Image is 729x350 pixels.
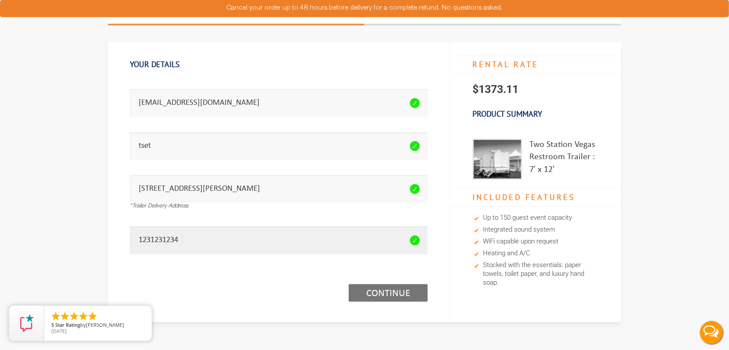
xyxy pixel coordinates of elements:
[450,189,621,207] h4: Included Features
[86,321,124,328] span: [PERSON_NAME]
[349,284,428,302] a: Continue
[51,328,67,334] span: [DATE]
[18,314,36,332] img: Review Rating
[51,321,54,328] span: 5
[472,212,599,224] li: Up to 150 guest event capacity
[130,55,428,74] h1: Your Details
[130,226,428,254] input: *Contact Number
[51,322,145,329] span: by
[60,311,70,321] li: 
[450,56,621,74] h4: RENTAL RATE
[529,139,599,180] div: Two Station Vegas Restroom Trailer : 7′ x 12′
[69,311,79,321] li: 
[78,311,89,321] li: 
[450,74,621,105] p: $1373.11
[450,105,621,123] h3: Product Summary
[472,260,599,289] li: Stocked with the essentials: paper towels, toilet paper, and luxury hand soap.
[694,315,729,350] button: Live Chat
[130,175,428,203] input: *Trailer Delivery Address
[130,203,428,211] div: *Trailer Delivery Address
[472,248,599,260] li: Heating and A/C
[130,132,428,160] input: *Contact Name
[55,321,80,328] span: Star Rating
[472,236,599,248] li: WiFi capable upon request
[87,311,98,321] li: 
[50,311,61,321] li: 
[472,224,599,236] li: Integrated sound system
[130,89,428,117] input: *Email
